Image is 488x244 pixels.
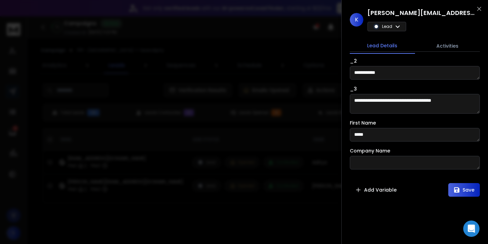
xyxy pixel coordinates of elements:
h1: [PERSON_NAME][EMAIL_ADDRESS][DOMAIN_NAME] [367,8,476,18]
label: Company Name [350,148,390,153]
button: Lead Details [350,38,415,54]
button: Activities [415,38,480,53]
button: Save [448,183,480,197]
label: _3 [350,86,357,91]
label: _2 [350,59,357,63]
div: Open Intercom Messenger [463,221,480,237]
p: Lead [382,24,392,29]
span: K [350,13,363,27]
label: First Name [350,120,376,125]
button: Add Variable [350,183,402,197]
